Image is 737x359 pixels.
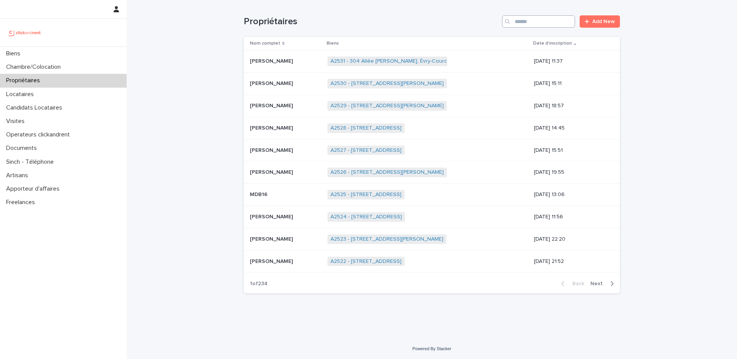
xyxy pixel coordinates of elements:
[534,236,608,243] p: [DATE] 22:20
[534,147,608,154] p: [DATE] 15:51
[250,101,294,109] p: [PERSON_NAME]
[244,50,620,73] tr: [PERSON_NAME][PERSON_NAME] A2531 - 304 Allée [PERSON_NAME], Évry-Courcouronnes 91000 [DATE] 11:37
[250,234,294,243] p: [PERSON_NAME]
[534,258,608,265] p: [DATE] 21:52
[244,274,274,293] p: 1 of 234
[534,169,608,176] p: [DATE] 19:55
[244,117,620,139] tr: [PERSON_NAME][PERSON_NAME] A2528 - [STREET_ADDRESS] [DATE] 14:45
[587,280,620,287] button: Next
[568,281,584,286] span: Back
[592,19,615,24] span: Add New
[330,80,444,87] a: A2530 - [STREET_ADDRESS][PERSON_NAME]
[330,169,444,176] a: A2526 - [STREET_ADDRESS][PERSON_NAME]
[327,39,339,48] p: Biens
[250,190,269,198] p: MDB16
[3,145,43,152] p: Documents
[3,199,41,206] p: Freelances
[250,79,294,87] p: [PERSON_NAME]
[244,95,620,117] tr: [PERSON_NAME][PERSON_NAME] A2529 - [STREET_ADDRESS][PERSON_NAME] [DATE] 18:57
[534,191,608,198] p: [DATE] 13:06
[3,104,68,111] p: Candidats Locataires
[330,58,488,65] a: A2531 - 304 Allée [PERSON_NAME], Évry-Courcouronnes 91000
[3,118,31,125] p: Visites
[502,15,575,28] input: Search
[330,236,443,243] a: A2523 - [STREET_ADDRESS][PERSON_NAME]
[534,58,608,65] p: [DATE] 11:37
[330,125,402,131] a: A2528 - [STREET_ADDRESS]
[244,161,620,184] tr: [PERSON_NAME][PERSON_NAME] A2526 - [STREET_ADDRESS][PERSON_NAME] [DATE] 19:55
[244,139,620,161] tr: [PERSON_NAME][PERSON_NAME] A2527 - [STREET_ADDRESS] [DATE] 15:51
[330,258,402,265] a: A2522 - [STREET_ADDRESS]
[3,158,60,166] p: Sinch - Téléphone
[555,280,587,287] button: Back
[412,346,451,351] a: Powered By Stacker
[244,228,620,250] tr: [PERSON_NAME][PERSON_NAME] A2523 - [STREET_ADDRESS][PERSON_NAME] [DATE] 22:20
[330,147,402,154] a: A2527 - [STREET_ADDRESS]
[3,91,40,98] p: Locataires
[3,63,67,71] p: Chambre/Colocation
[244,250,620,273] tr: [PERSON_NAME][PERSON_NAME] A2522 - [STREET_ADDRESS] [DATE] 21:52
[250,57,294,65] p: [PERSON_NAME]
[244,16,499,27] h1: Propriétaires
[3,172,34,179] p: Artisans
[534,103,608,109] p: [DATE] 18:57
[330,103,444,109] a: A2529 - [STREET_ADDRESS][PERSON_NAME]
[590,281,607,286] span: Next
[534,125,608,131] p: [DATE] 14:45
[533,39,572,48] p: Date d'inscription
[3,131,76,138] p: Operateurs clickandrent
[3,77,46,84] p: Propriétaires
[244,206,620,228] tr: [PERSON_NAME][PERSON_NAME] A2524 - [STREET_ADDRESS] [DATE] 11:56
[244,184,620,206] tr: MDB16MDB16 A2525 - [STREET_ADDRESS] [DATE] 13:06
[250,123,294,131] p: [PERSON_NAME]
[250,212,294,220] p: [PERSON_NAME]
[250,257,294,265] p: [PERSON_NAME]
[6,25,43,40] img: UCB0brd3T0yccxBKYDjQ
[534,214,608,220] p: [DATE] 11:56
[250,168,294,176] p: [PERSON_NAME]
[3,185,66,193] p: Apporteur d'affaires
[330,214,402,220] a: A2524 - [STREET_ADDRESS]
[250,39,280,48] p: Nom complet
[580,15,620,28] a: Add New
[3,50,26,57] p: Biens
[244,73,620,95] tr: [PERSON_NAME][PERSON_NAME] A2530 - [STREET_ADDRESS][PERSON_NAME] [DATE] 15:11
[330,191,402,198] a: A2525 - [STREET_ADDRESS]
[534,80,608,87] p: [DATE] 15:11
[250,146,294,154] p: [PERSON_NAME]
